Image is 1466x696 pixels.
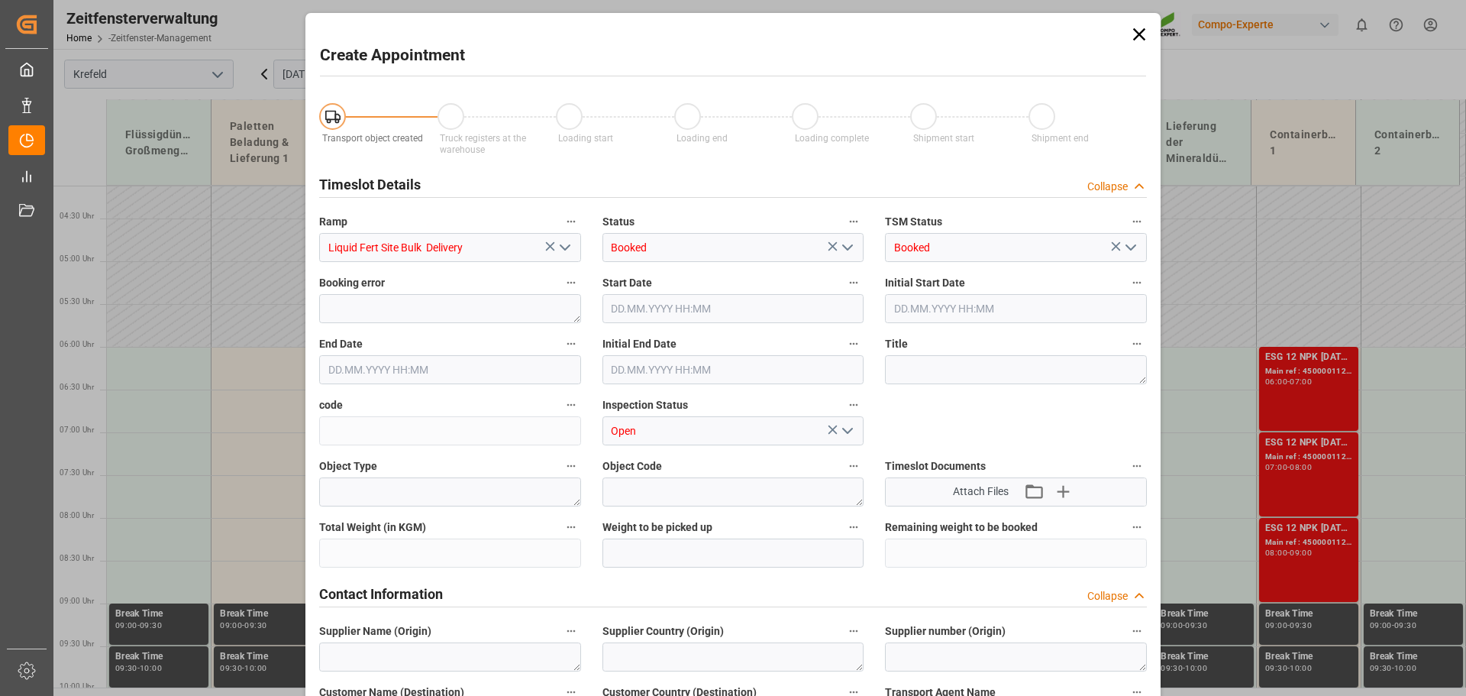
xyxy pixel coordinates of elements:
[561,273,581,293] button: Booking error
[602,275,652,291] span: Start Date
[552,236,575,260] button: open menu
[1087,179,1128,195] div: Collapse
[319,584,443,604] h2: Contact Information
[322,133,423,144] span: Transport object created
[602,355,864,384] input: DD.MM.YYYY HH:MM
[320,44,465,68] h2: Create Appointment
[885,275,965,291] span: Initial Start Date
[1118,236,1141,260] button: open menu
[561,621,581,641] button: Supplier Name (Origin)
[319,355,581,384] input: DD.MM.YYYY HH:MM
[561,456,581,476] button: Object Type
[319,275,385,291] span: Booking error
[602,397,688,413] span: Inspection Status
[844,334,864,354] button: Initial End Date
[953,484,1009,500] span: Attach Files
[319,397,343,413] span: code
[844,395,864,415] button: Inspection Status
[602,458,662,474] span: Object Code
[1127,621,1147,641] button: Supplier number (Origin)
[602,623,724,639] span: Supplier Country (Origin)
[835,419,858,443] button: open menu
[835,236,858,260] button: open menu
[602,233,864,262] input: Type to search/select
[844,212,864,231] button: Status
[319,520,426,536] span: Total Weight (in KGM)
[602,336,676,352] span: Initial End Date
[885,458,986,474] span: Timeslot Documents
[885,520,1038,536] span: Remaining weight to be booked
[795,133,869,144] span: Loading complete
[319,336,363,352] span: End Date
[319,623,431,639] span: Supplier Name (Origin)
[885,294,1147,323] input: DD.MM.YYYY HH:MM
[844,456,864,476] button: Object Code
[558,133,613,144] span: Loading start
[885,336,908,352] span: Title
[602,520,712,536] span: Weight to be picked up
[561,212,581,231] button: Ramp
[885,214,942,230] span: TSM Status
[844,621,864,641] button: Supplier Country (Origin)
[561,395,581,415] button: code
[319,174,421,195] h2: Timeslot Details
[1087,588,1128,604] div: Collapse
[319,214,347,230] span: Ramp
[1127,517,1147,537] button: Remaining weight to be booked
[676,133,728,144] span: Loading end
[844,273,864,293] button: Start Date
[1127,212,1147,231] button: TSM Status
[913,133,974,144] span: Shipment start
[561,334,581,354] button: End Date
[1032,133,1089,144] span: Shipment end
[1127,334,1147,354] button: Title
[561,517,581,537] button: Total Weight (in KGM)
[319,458,377,474] span: Object Type
[1127,456,1147,476] button: Timeslot Documents
[440,133,526,155] span: Truck registers at the warehouse
[602,214,635,230] span: Status
[885,623,1006,639] span: Supplier number (Origin)
[1127,273,1147,293] button: Initial Start Date
[844,517,864,537] button: Weight to be picked up
[602,294,864,323] input: DD.MM.YYYY HH:MM
[319,233,581,262] input: Type to search/select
